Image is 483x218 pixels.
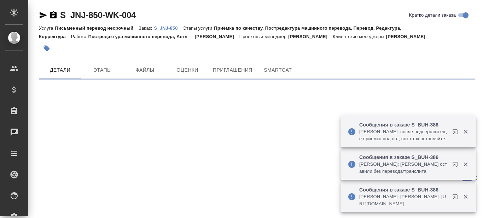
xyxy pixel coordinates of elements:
[359,128,448,142] p: [PERSON_NAME]: после подверстки еще приемка под нот, пока так оставляйте
[333,34,386,39] p: Клиентские менеджеры
[128,66,162,75] span: Файлы
[458,194,473,200] button: Закрыть
[458,161,473,167] button: Закрыть
[386,34,431,39] p: [PERSON_NAME]
[139,25,154,31] p: Заказ:
[60,10,136,20] a: S_JNJ-850-WK-004
[409,12,456,19] span: Кратко детали заказа
[359,186,448,193] p: Сообщения в заказе S_BUH-386
[71,34,88,39] p: Работа
[88,34,239,39] p: Постредактура машинного перевода, Англ → [PERSON_NAME]
[359,121,448,128] p: Сообщения в заказе S_BUH-386
[359,154,448,161] p: Сообщения в заказе S_BUH-386
[448,190,465,207] button: Открыть в новой вкладке
[55,25,139,31] p: Письменный перевод несрочный
[49,11,58,19] button: Скопировать ссылку
[261,66,295,75] span: SmartCat
[213,66,252,75] span: Приглашения
[239,34,288,39] p: Проектный менеджер
[359,161,448,175] p: [PERSON_NAME]: [PERSON_NAME] оставили без перевода/транслита
[86,66,120,75] span: Этапы
[43,66,77,75] span: Детали
[39,41,54,56] button: Добавить тэг
[154,25,183,31] a: S_JNJ-850
[448,125,465,142] button: Открыть в новой вкладке
[448,157,465,174] button: Открыть в новой вкладке
[170,66,204,75] span: Оценки
[39,25,55,31] p: Услуга
[183,25,214,31] p: Этапы услуги
[458,129,473,135] button: Закрыть
[359,193,448,207] p: [PERSON_NAME]: [PERSON_NAME]: [URL][DOMAIN_NAME]
[288,34,333,39] p: [PERSON_NAME]
[39,11,47,19] button: Скопировать ссылку для ЯМессенджера
[39,25,401,39] p: Приёмка по качеству, Постредактура машинного перевода, Перевод, Редактура, Корректура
